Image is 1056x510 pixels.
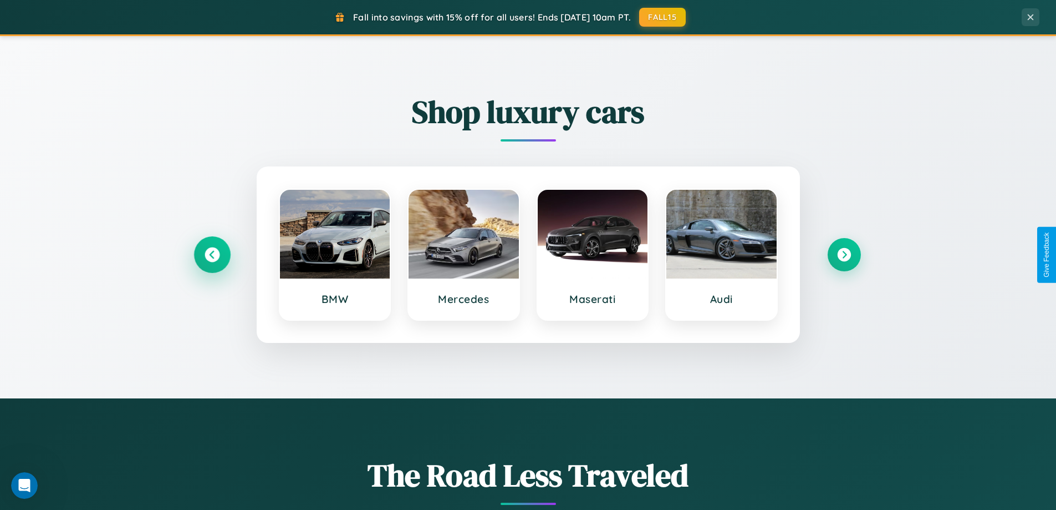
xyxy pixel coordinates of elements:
[196,90,861,133] h2: Shop luxury cars
[11,472,38,499] iframe: Intercom live chat
[549,292,637,306] h3: Maserati
[420,292,508,306] h3: Mercedes
[196,454,861,497] h1: The Road Less Traveled
[353,12,631,23] span: Fall into savings with 15% off for all users! Ends [DATE] 10am PT.
[677,292,766,306] h3: Audi
[1043,233,1050,277] div: Give Feedback
[291,292,379,306] h3: BMW
[639,8,686,27] button: FALL15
